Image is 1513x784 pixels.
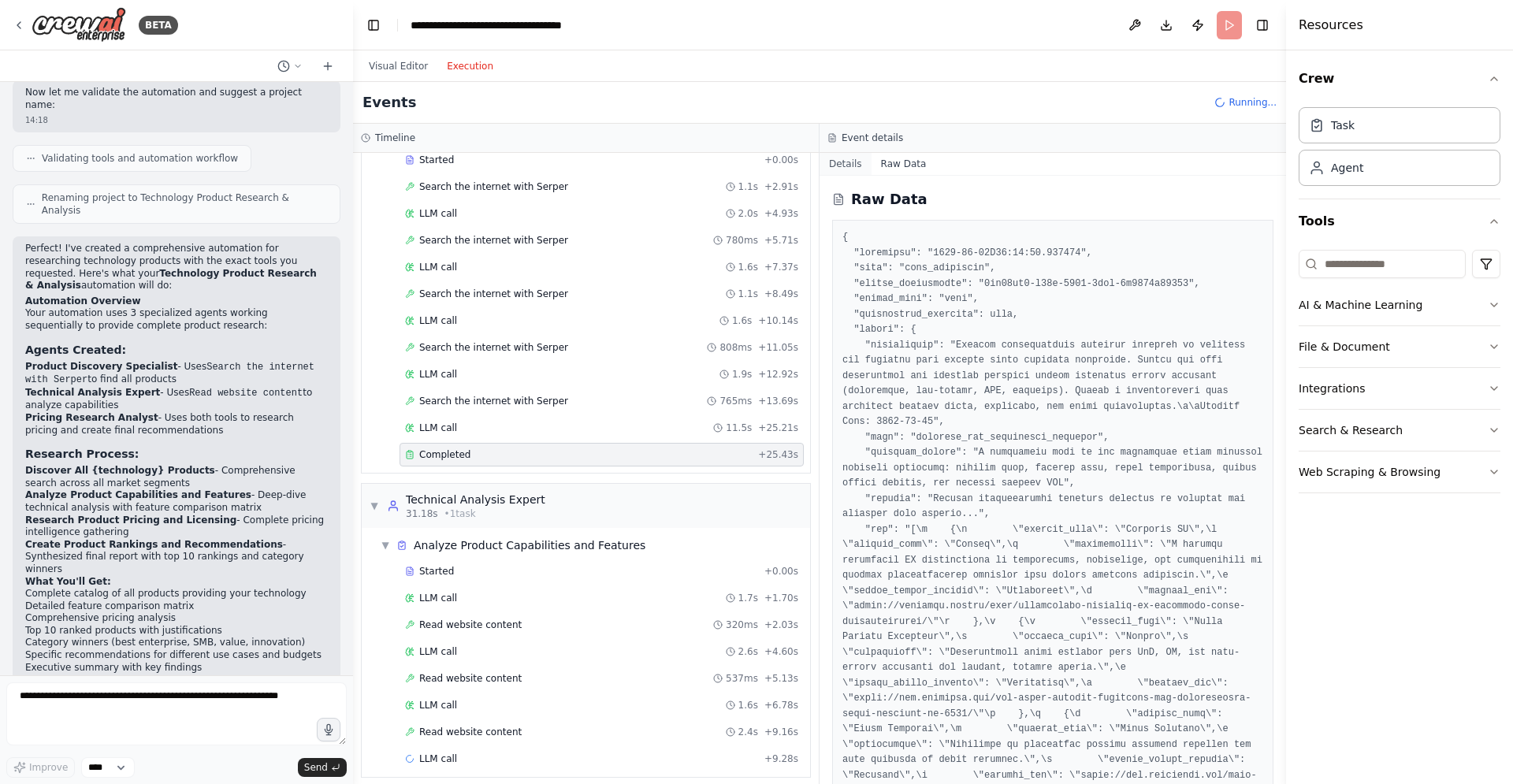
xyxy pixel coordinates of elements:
span: LLM call [419,592,457,604]
span: LLM call [419,368,457,381]
span: + 12.92s [758,368,798,381]
span: + 10.14s [758,314,798,327]
span: LLM call [419,752,457,765]
span: + 25.43s [758,448,798,461]
strong: Product Discovery Specialist [25,361,177,372]
span: + 2.03s [764,619,798,631]
span: + 5.71s [764,234,798,247]
span: Started [419,565,454,578]
button: Execution [437,57,503,76]
span: + 8.49s [764,288,798,300]
span: 780ms [726,234,758,247]
div: Agent [1331,160,1363,176]
span: Running... [1229,96,1277,109]
span: + 25.21s [758,422,798,434]
span: Improve [29,761,68,774]
span: + 6.78s [764,699,798,712]
li: - Uses both tools to research pricing and create final recommendations [25,412,328,437]
h3: Timeline [375,132,415,144]
span: ▼ [381,539,390,552]
h2: Events [362,91,416,113]
span: 1.9s [732,368,752,381]
div: Technical Analysis Expert [406,492,545,507]
li: - Uses to find all products [25,361,328,387]
button: Hide right sidebar [1251,14,1273,36]
span: + 2.91s [764,180,798,193]
span: 1.6s [738,261,758,273]
strong: Research Product Pricing and Licensing [25,515,236,526]
span: 1.6s [738,699,758,712]
span: Started [419,154,454,166]
strong: What You'll Get: [25,576,111,587]
span: LLM call [419,261,457,273]
span: + 5.13s [764,672,798,685]
button: Send [298,758,347,777]
button: Search & Research [1299,410,1500,451]
span: + 13.69s [758,395,798,407]
nav: breadcrumb [411,17,588,33]
img: Logo [32,7,126,43]
button: Tools [1299,199,1500,243]
button: Crew [1299,57,1500,101]
button: Improve [6,757,75,778]
span: 320ms [726,619,758,631]
span: LLM call [419,645,457,658]
span: + 9.16s [764,726,798,738]
li: Category winners (best enterprise, SMB, value, innovation) [25,637,328,649]
span: Search the internet with Serper [419,395,568,407]
span: LLM call [419,314,457,327]
span: + 0.00s [764,565,798,578]
li: Detailed feature comparison matrix [25,600,328,613]
p: Now let me validate the automation and suggest a project name: [25,87,328,111]
div: Tools [1299,243,1500,506]
p: Your automation uses 3 specialized agents working sequentially to provide complete product research: [25,307,328,332]
code: Read website content [189,388,303,399]
span: Read website content [419,726,522,738]
strong: Discover All {technology} Products [25,465,215,476]
span: + 4.60s [764,645,798,658]
span: 1.7s [738,592,758,604]
span: LLM call [419,207,457,220]
span: 765ms [719,395,752,407]
span: LLM call [419,699,457,712]
div: 14:18 [25,114,328,126]
div: Crew [1299,101,1500,199]
span: Renaming project to Technology Product Research & Analysis [42,191,327,217]
li: Executive summary with key findings [25,662,328,674]
li: Comprehensive pricing analysis [25,612,328,625]
span: Completed [419,448,470,461]
h3: Event details [842,132,903,144]
div: Analyze Product Capabilities and Features [414,537,645,553]
button: Details [820,153,872,175]
span: 31.18s [406,507,438,520]
span: ▼ [370,500,379,512]
span: 1.1s [738,180,758,193]
span: Search the internet with Serper [419,180,568,193]
span: Send [304,761,328,774]
span: 2.6s [738,645,758,658]
span: 537ms [726,672,758,685]
strong: Analyze Product Capabilities and Features [25,489,251,500]
span: 1.6s [732,314,752,327]
span: Search the internet with Serper [419,288,568,300]
p: Perfect! I've created a comprehensive automation for researching technology products with the exa... [25,243,328,292]
button: Integrations [1299,368,1500,409]
li: - Uses to analyze capabilities [25,387,328,412]
span: 1.1s [738,288,758,300]
li: Top 10 ranked products with justifications [25,625,328,637]
span: + 11.05s [758,341,798,354]
button: Switch to previous chat [271,57,309,76]
strong: Create Product Rankings and Recommendations [25,539,283,550]
span: LLM call [419,422,457,434]
span: Read website content [419,672,522,685]
strong: Agents Created: [25,344,126,356]
span: + 7.37s [764,261,798,273]
button: Web Scraping & Browsing [1299,451,1500,492]
span: • 1 task [444,507,476,520]
strong: Technical Analysis Expert [25,387,160,398]
span: Validating tools and automation workflow [42,152,238,165]
li: Specific recommendations for different use cases and budgets [25,649,328,662]
span: + 0.00s [764,154,798,166]
li: - Synthesized final report with top 10 rankings and category winners [25,539,328,576]
li: - Complete pricing intelligence gathering [25,515,328,539]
